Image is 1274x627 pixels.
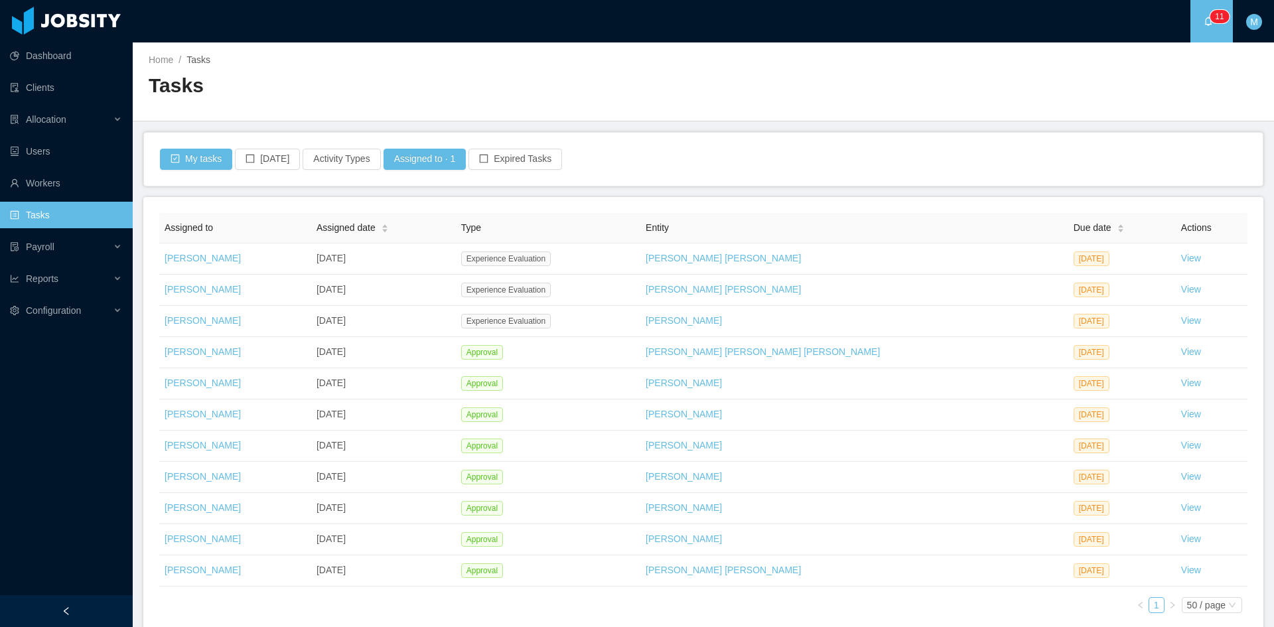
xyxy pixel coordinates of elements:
a: View [1181,284,1201,295]
a: icon: userWorkers [10,170,122,196]
a: [PERSON_NAME] [165,409,241,419]
i: icon: solution [10,115,19,124]
sup: 11 [1210,10,1229,23]
i: icon: caret-down [1117,228,1124,232]
span: Experience Evaluation [461,283,551,297]
a: [PERSON_NAME] [PERSON_NAME] [646,253,801,263]
span: [DATE] [1074,563,1109,578]
i: icon: line-chart [10,274,19,283]
span: Assigned to [165,222,213,233]
span: Approval [461,532,503,547]
td: [DATE] [311,368,456,399]
span: Approval [461,345,503,360]
a: [PERSON_NAME] [165,440,241,451]
span: [DATE] [1074,407,1109,422]
span: [DATE] [1074,439,1109,453]
a: [PERSON_NAME] [646,533,722,544]
a: [PERSON_NAME] [165,533,241,544]
i: icon: down [1228,601,1236,610]
a: View [1181,409,1201,419]
a: icon: robotUsers [10,138,122,165]
a: View [1181,502,1201,513]
button: icon: borderExpired Tasks [468,149,562,170]
td: [DATE] [311,462,456,493]
span: [DATE] [1074,283,1109,297]
span: Approval [461,376,503,391]
span: [DATE] [1074,376,1109,391]
span: Actions [1181,222,1212,233]
a: [PERSON_NAME] [165,565,241,575]
span: Approval [461,563,503,578]
a: 1 [1149,598,1164,612]
div: Sort [381,222,389,232]
span: Approval [461,470,503,484]
a: View [1181,565,1201,575]
a: [PERSON_NAME] [165,284,241,295]
span: [DATE] [1074,345,1109,360]
a: [PERSON_NAME] [646,378,722,388]
a: [PERSON_NAME] [165,471,241,482]
span: Experience Evaluation [461,251,551,266]
a: [PERSON_NAME] [646,409,722,419]
button: Activity Types [303,149,380,170]
a: View [1181,440,1201,451]
a: View [1181,471,1201,482]
p: 1 [1220,10,1224,23]
td: [DATE] [311,493,456,524]
a: [PERSON_NAME] [PERSON_NAME] [646,565,801,575]
a: [PERSON_NAME] [165,378,241,388]
a: [PERSON_NAME] [165,315,241,326]
span: Configuration [26,305,81,316]
a: [PERSON_NAME] [PERSON_NAME] [PERSON_NAME] [646,346,880,357]
td: [DATE] [311,244,456,275]
button: icon: check-squareMy tasks [160,149,232,170]
span: M [1250,14,1258,30]
span: Entity [646,222,669,233]
div: Sort [1117,222,1125,232]
a: View [1181,378,1201,388]
div: 50 / page [1187,598,1226,612]
span: Due date [1074,221,1111,235]
i: icon: caret-up [381,222,388,226]
i: icon: bell [1204,17,1213,26]
a: icon: profileTasks [10,202,122,228]
span: Type [461,222,481,233]
button: Assigned to · 1 [384,149,466,170]
span: [DATE] [1074,501,1109,516]
span: [DATE] [1074,470,1109,484]
td: [DATE] [311,431,456,462]
li: Next Page [1165,597,1180,613]
a: [PERSON_NAME] [165,502,241,513]
p: 1 [1215,10,1220,23]
td: [DATE] [311,399,456,431]
span: Approval [461,439,503,453]
a: icon: auditClients [10,74,122,101]
li: 1 [1149,597,1165,613]
a: View [1181,253,1201,263]
i: icon: caret-down [381,228,388,232]
i: icon: left [1137,601,1145,609]
span: Allocation [26,114,66,125]
a: View [1181,346,1201,357]
span: [DATE] [1074,532,1109,547]
button: icon: border[DATE] [235,149,300,170]
span: Payroll [26,242,54,252]
i: icon: file-protect [10,242,19,251]
span: Tasks [186,54,210,65]
span: [DATE] [1074,251,1109,266]
span: Approval [461,501,503,516]
h2: Tasks [149,72,703,100]
td: [DATE] [311,524,456,555]
a: [PERSON_NAME] [646,440,722,451]
span: [DATE] [1074,314,1109,328]
a: icon: pie-chartDashboard [10,42,122,69]
span: Approval [461,407,503,422]
a: View [1181,315,1201,326]
a: [PERSON_NAME] [646,471,722,482]
a: [PERSON_NAME] [165,346,241,357]
li: Previous Page [1133,597,1149,613]
span: Assigned date [317,221,376,235]
td: [DATE] [311,337,456,368]
td: [DATE] [311,306,456,337]
i: icon: right [1168,601,1176,609]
